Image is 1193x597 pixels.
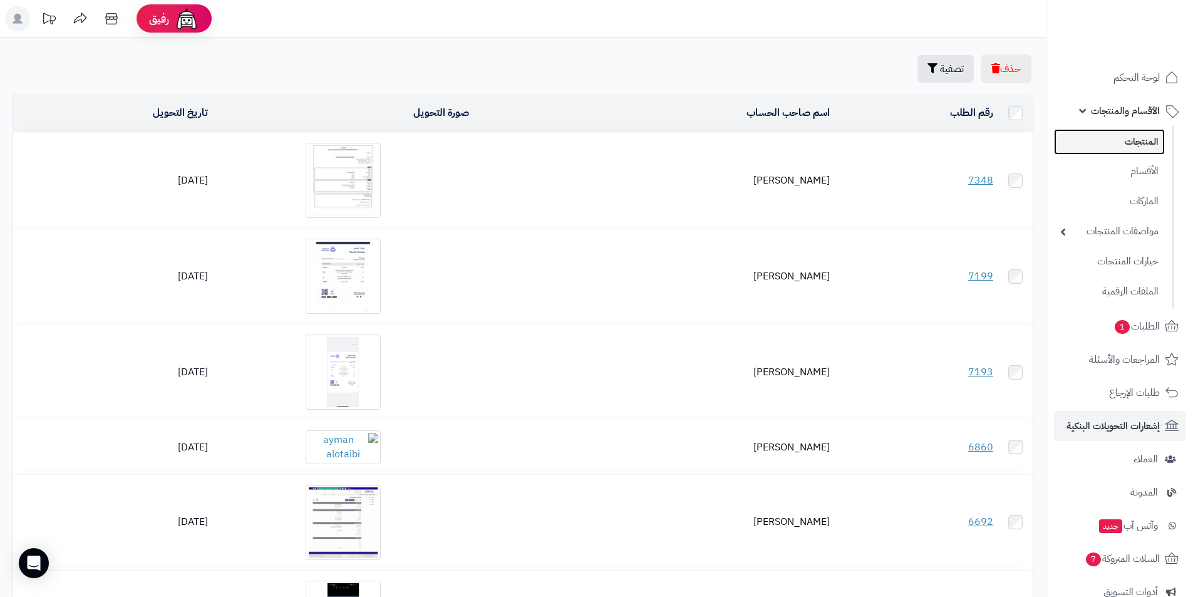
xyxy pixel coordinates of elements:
[1109,384,1160,402] span: طلبات الإرجاع
[13,420,213,474] td: [DATE]
[1054,477,1185,507] a: المدونة
[968,514,993,529] a: 6692
[474,475,835,570] td: [PERSON_NAME]
[1091,102,1160,120] span: الأقسام والمنتجات
[306,143,381,218] img: فهد سبعي
[474,324,835,420] td: [PERSON_NAME]
[968,173,993,188] a: 7348
[950,105,993,120] a: رقم الطلب
[1054,63,1185,93] a: لوحة التحكم
[1054,345,1185,375] a: المراجعات والأسئلة
[1054,129,1165,155] a: المنتجات
[1054,544,1185,574] a: السلات المتروكة7
[474,420,835,474] td: [PERSON_NAME]
[306,335,381,410] img: سليمان سحاري
[1115,320,1130,334] span: 1
[1089,351,1160,368] span: المراجعات والأسئلة
[746,105,830,120] a: اسم صاحب الحساب
[1113,318,1160,335] span: الطلبات
[1134,450,1158,468] span: العملاء
[474,133,835,228] td: [PERSON_NAME]
[1066,417,1160,435] span: إشعارات التحويلات البنكية
[1054,188,1165,215] a: الماركات
[1054,511,1185,541] a: وآتس آبجديد
[1113,69,1160,86] span: لوحة التحكم
[1085,550,1160,568] span: السلات المتروكة
[153,105,208,120] a: تاريخ التحويل
[981,55,1031,83] button: حذف
[306,430,381,464] img: ayman alotaibi
[1098,517,1158,534] span: وآتس آب
[306,485,381,560] img: ابو سلطان جمجوم
[1130,484,1158,501] span: المدونة
[13,475,213,570] td: [DATE]
[1054,278,1165,305] a: الملفات الرقمية
[968,440,993,455] a: 6860
[1054,411,1185,441] a: إشعارات التحويلات البنكية
[474,229,835,324] td: [PERSON_NAME]
[13,133,213,228] td: [DATE]
[306,239,381,314] img: Asan Boshnakov
[1054,158,1165,185] a: الأقسام
[13,324,213,420] td: [DATE]
[1099,519,1122,533] span: جديد
[33,6,65,34] a: تحديثات المنصة
[1054,311,1185,341] a: الطلبات1
[13,229,213,324] td: [DATE]
[413,105,469,120] a: صورة التحويل
[149,11,169,26] span: رفيق
[19,548,49,578] div: Open Intercom Messenger
[1054,444,1185,474] a: العملاء
[174,6,199,31] img: ai-face.png
[968,365,993,380] a: 7193
[968,269,993,284] a: 7199
[917,55,974,83] button: تصفية
[1054,218,1165,245] a: مواصفات المنتجات
[1054,378,1185,408] a: طلبات الإرجاع
[1086,553,1101,566] span: 7
[940,61,964,76] span: تصفية
[1054,248,1165,275] a: خيارات المنتجات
